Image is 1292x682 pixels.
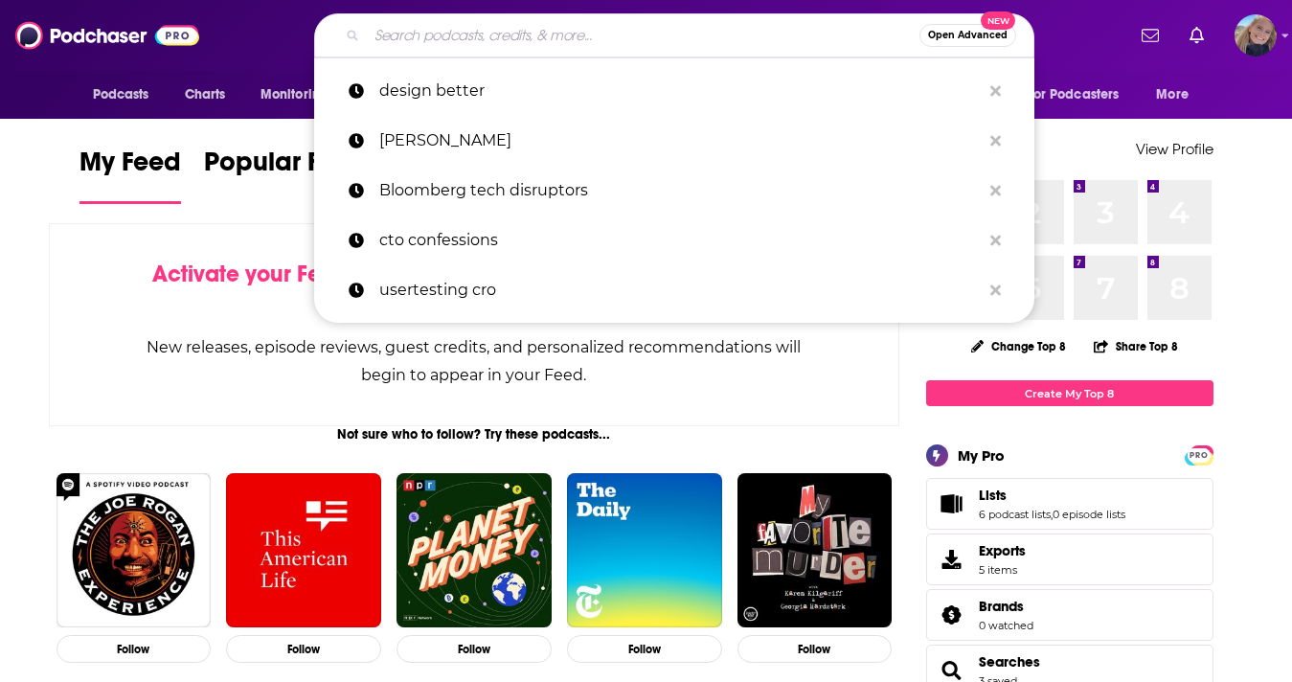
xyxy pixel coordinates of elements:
a: Lists [979,487,1125,504]
span: Brands [979,598,1024,615]
span: My Feed [79,146,181,190]
span: Lists [926,478,1213,530]
a: Show notifications dropdown [1182,19,1212,52]
button: Change Top 8 [960,334,1078,358]
span: Lists [979,487,1007,504]
button: Follow [567,635,722,663]
button: Follow [397,635,552,663]
a: 0 watched [979,619,1033,632]
img: The Daily [567,473,722,628]
div: by following Podcasts, Creators, Lists, and other Users! [146,261,804,316]
div: Not sure who to follow? Try these podcasts... [49,426,900,443]
img: My Favorite Murder with Karen Kilgariff and Georgia Hardstark [737,473,893,628]
span: Open Advanced [928,31,1008,40]
span: Activate your Feed [152,260,349,288]
span: Podcasts [93,81,149,108]
p: cto confessions [379,216,981,265]
span: Logged in as jopsvig [1235,14,1277,57]
a: Exports [926,534,1213,585]
a: Brands [979,598,1033,615]
a: Bloomberg tech disruptors [314,166,1034,216]
a: [PERSON_NAME] [314,116,1034,166]
a: View Profile [1136,140,1213,158]
span: Monitoring [261,81,329,108]
span: Brands [926,589,1213,641]
img: This American Life [226,473,381,628]
button: Open AdvancedNew [919,24,1016,47]
img: The Joe Rogan Experience [57,473,212,628]
span: New [981,11,1015,30]
span: , [1051,508,1053,521]
a: Charts [172,77,238,113]
span: Popular Feed [204,146,367,190]
button: Follow [737,635,893,663]
span: More [1156,81,1189,108]
button: open menu [1143,77,1213,113]
button: Share Top 8 [1093,328,1179,365]
span: Exports [979,542,1026,559]
span: For Podcasters [1028,81,1120,108]
a: Searches [979,653,1040,671]
button: Follow [57,635,212,663]
a: PRO [1188,447,1211,462]
input: Search podcasts, credits, & more... [367,20,919,51]
span: PRO [1188,448,1211,463]
a: design better [314,66,1034,116]
a: usertesting cro [314,265,1034,315]
a: My Feed [79,146,181,204]
img: Planet Money [397,473,552,628]
a: 6 podcast lists [979,508,1051,521]
button: open menu [247,77,353,113]
div: My Pro [958,446,1005,465]
a: Lists [933,490,971,517]
a: Brands [933,602,971,628]
img: Podchaser - Follow, Share and Rate Podcasts [15,17,199,54]
p: design better [379,66,981,116]
p: usertesting cro [379,265,981,315]
a: Show notifications dropdown [1134,19,1167,52]
a: 0 episode lists [1053,508,1125,521]
button: Follow [226,635,381,663]
a: Create My Top 8 [926,380,1213,406]
span: 5 items [979,563,1026,577]
div: New releases, episode reviews, guest credits, and personalized recommendations will begin to appe... [146,333,804,389]
a: cto confessions [314,216,1034,265]
span: Exports [933,546,971,573]
p: Bloomberg tech disruptors [379,166,981,216]
button: open menu [1015,77,1147,113]
p: liz centoni [379,116,981,166]
img: User Profile [1235,14,1277,57]
div: Search podcasts, credits, & more... [314,13,1034,57]
span: Charts [185,81,226,108]
button: Show profile menu [1235,14,1277,57]
a: Popular Feed [204,146,367,204]
button: open menu [79,77,174,113]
